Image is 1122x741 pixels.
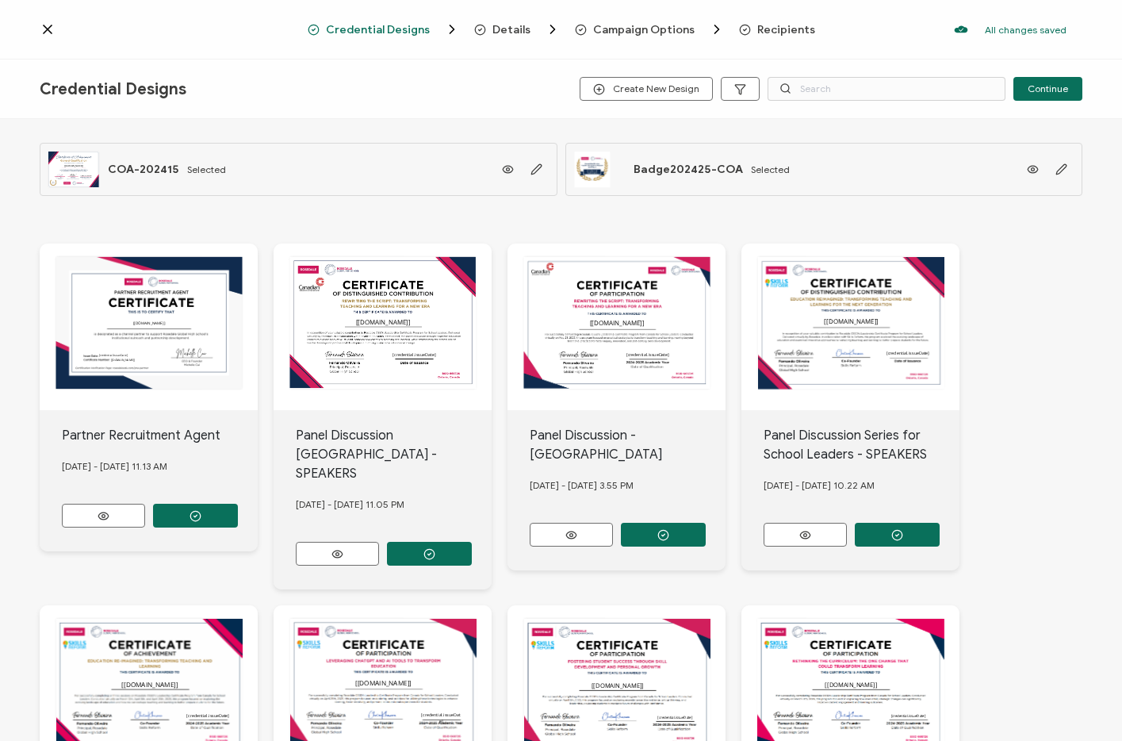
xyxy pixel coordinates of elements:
span: Credential Designs [308,21,460,37]
iframe: Chat Widget [1043,665,1122,741]
div: [DATE] - [DATE] 10.22 AM [764,464,960,507]
div: Panel Discussion Series for School Leaders - SPEAKERS [764,426,960,464]
div: Panel Discussion - [GEOGRAPHIC_DATA] [530,426,726,464]
span: Campaign Options [575,21,725,37]
span: Badge202425-COA [634,163,743,176]
div: [DATE] - [DATE] 11.05 PM [296,483,492,526]
button: Continue [1013,77,1082,101]
div: Breadcrumb [308,21,815,37]
div: Partner Recruitment Agent [62,426,258,445]
span: Create New Design [593,83,699,95]
p: All changes saved [985,24,1066,36]
span: Continue [1028,84,1068,94]
span: Selected [751,163,790,175]
input: Search [768,77,1005,101]
span: Credential Designs [40,79,186,99]
span: Campaign Options [593,24,695,36]
span: Recipients [739,24,815,36]
span: Details [474,21,561,37]
div: [DATE] - [DATE] 11.13 AM [62,445,258,488]
span: Details [492,24,530,36]
div: [DATE] - [DATE] 3.55 PM [530,464,726,507]
span: Selected [187,163,226,175]
button: Create New Design [580,77,713,101]
span: Credential Designs [326,24,430,36]
span: Recipients [757,24,815,36]
span: COA-202415 [108,163,179,176]
div: Panel Discussion [GEOGRAPHIC_DATA] - SPEAKERS [296,426,492,483]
